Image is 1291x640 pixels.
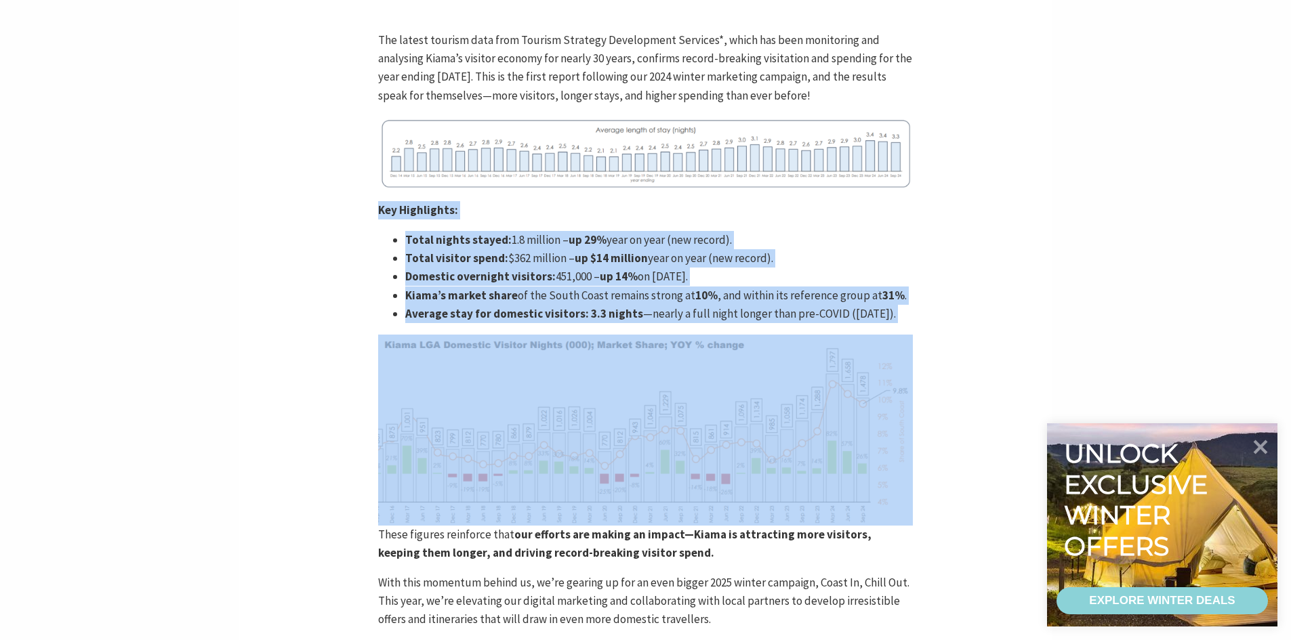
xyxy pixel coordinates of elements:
p: With this momentum behind us, we’re gearing up for an even bigger 2025 winter campaign, Coast In,... [378,574,913,629]
strong: Total nights stayed: [405,232,512,247]
li: 1.8 million – year on year (new record). [405,231,913,249]
strong: 10% [695,288,718,303]
p: The latest tourism data from Tourism Strategy Development Services*, which has been monitoring an... [378,31,913,105]
strong: Total visitor spend: [405,251,508,265]
li: 451,000 – on [DATE]. [405,268,913,286]
p: These figures reinforce that [378,335,913,562]
strong: up $14 million [575,251,648,265]
strong: 3.3 nights [591,306,643,321]
strong: up 14% [600,269,638,284]
strong: Average stay for domestic visitors: [405,306,589,321]
strong: Kiama’s market share [405,288,518,303]
li: $362 million – year on year (new record). [405,249,913,268]
div: Unlock exclusive winter offers [1064,438,1214,561]
strong: Key Highlights: [378,202,458,217]
strong: up 29% [569,232,607,247]
a: EXPLORE WINTER DEALS [1057,587,1268,614]
strong: Domestic overnight visitors: [405,269,556,284]
li: of the South Coast remains strong at , and within its reference group at . [405,286,913,305]
strong: 31% [882,288,905,303]
li: —nearly a full night longer than pre-COVID ([DATE]). [405,305,913,323]
div: EXPLORE WINTER DEALS [1089,587,1235,614]
strong: our efforts are making an impact—Kiama is attracting more visitors, keeping them longer, and driv... [378,527,872,560]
